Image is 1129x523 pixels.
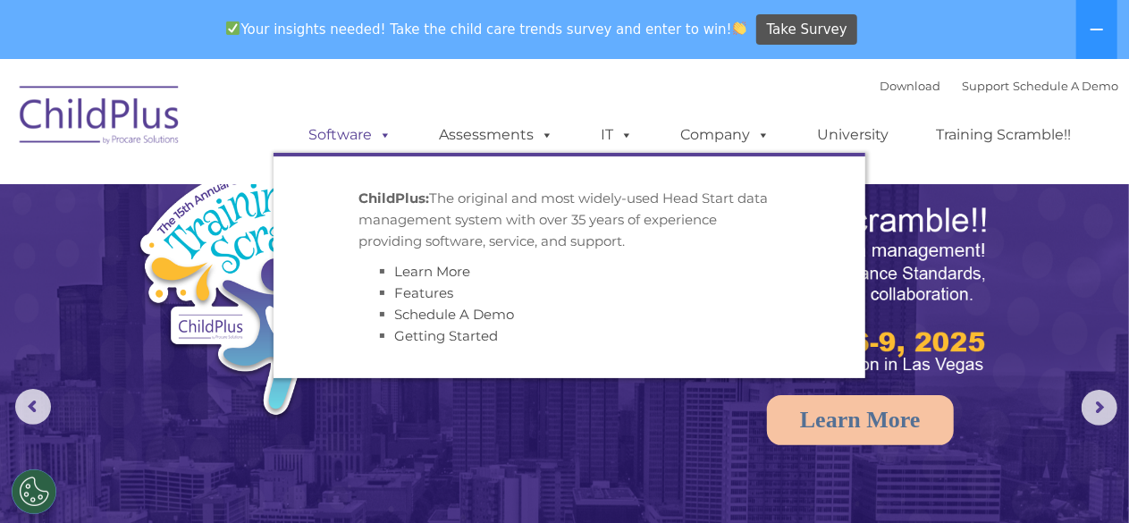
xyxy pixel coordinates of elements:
[11,73,190,163] img: ChildPlus by Procare Solutions
[395,263,471,280] a: Learn More
[919,117,1090,153] a: Training Scramble!!
[395,306,515,323] a: Schedule A Demo
[422,117,572,153] a: Assessments
[963,79,1010,93] a: Support
[249,191,324,205] span: Phone number
[663,117,788,153] a: Company
[767,14,847,46] span: Take Survey
[733,21,746,35] img: 👏
[880,79,1119,93] font: |
[395,284,454,301] a: Features
[12,469,56,514] button: Cookies Settings
[226,21,240,35] img: ✅
[219,12,754,46] span: Your insights needed! Take the child care trends survey and enter to win!
[395,327,499,344] a: Getting Started
[767,395,954,445] a: Learn More
[756,14,857,46] a: Take Survey
[359,190,430,207] strong: ChildPlus:
[249,118,303,131] span: Last name
[880,79,941,93] a: Download
[291,117,410,153] a: Software
[800,117,907,153] a: University
[1014,79,1119,93] a: Schedule A Demo
[359,188,779,252] p: The original and most widely-used Head Start data management system with over 35 years of experie...
[584,117,652,153] a: IT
